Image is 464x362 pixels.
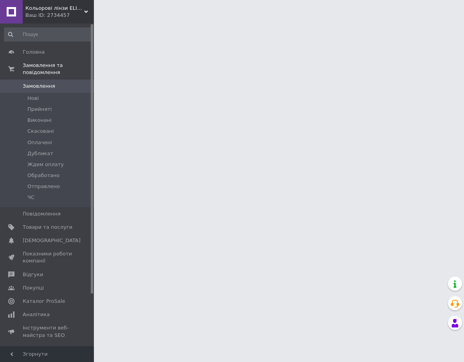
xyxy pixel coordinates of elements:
[23,324,72,338] span: Інструменти веб-майстра та SEO
[27,183,60,190] span: Отправлено
[23,345,72,359] span: Управління сайтом
[25,5,84,12] span: Кольорові лінзи ELITE Lens
[27,139,52,146] span: Оплачені
[23,271,43,278] span: Відгуки
[27,172,59,179] span: Обработано
[23,311,50,318] span: Аналітика
[27,128,54,135] span: Скасовані
[27,106,52,113] span: Прийняті
[27,194,34,201] span: ЧС
[23,298,65,305] span: Каталог ProSale
[27,117,52,124] span: Виконані
[23,224,72,231] span: Товари та послуги
[4,27,92,42] input: Пошук
[23,62,94,76] span: Замовлення та повідомлення
[23,49,45,56] span: Головна
[23,284,44,291] span: Покупці
[23,250,72,264] span: Показники роботи компанії
[23,237,81,244] span: [DEMOGRAPHIC_DATA]
[27,95,39,102] span: Нові
[27,161,64,168] span: Ждем оплату
[27,150,53,157] span: Дубликат
[23,83,55,90] span: Замовлення
[25,12,94,19] div: Ваш ID: 2734457
[23,210,61,217] span: Повідомлення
